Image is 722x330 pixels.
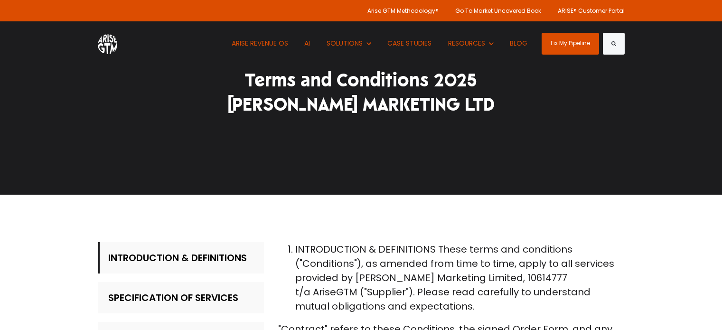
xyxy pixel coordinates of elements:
a: INTRODUCTION & DEFINITIONS [98,242,264,273]
a: ARISE REVENUE OS [225,21,295,66]
span: INTRODUCTION & DEFINITIONS These terms and conditions ("Conditions"), as amended from time to tim... [295,243,614,313]
button: Search [603,33,625,55]
a: SPECIFICATION OF SERVICES [98,282,264,313]
button: Show submenu for RESOURCES RESOURCES [441,21,500,66]
h1: Terms and Conditions 2025 [PERSON_NAME] MARKETING LTD [143,68,580,117]
a: BLOG [503,21,535,66]
button: Show submenu for SOLUTIONS SOLUTIONS [319,21,378,66]
span: SOLUTIONS [327,38,363,48]
span: RESOURCES [448,38,485,48]
span: Show submenu for RESOURCES [448,38,449,39]
a: AI [298,21,318,66]
nav: Desktop navigation [225,21,534,66]
a: Fix My Pipeline [542,33,599,55]
a: CASE STUDIES [381,21,439,66]
img: ARISE GTM logo (1) white [98,33,117,54]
